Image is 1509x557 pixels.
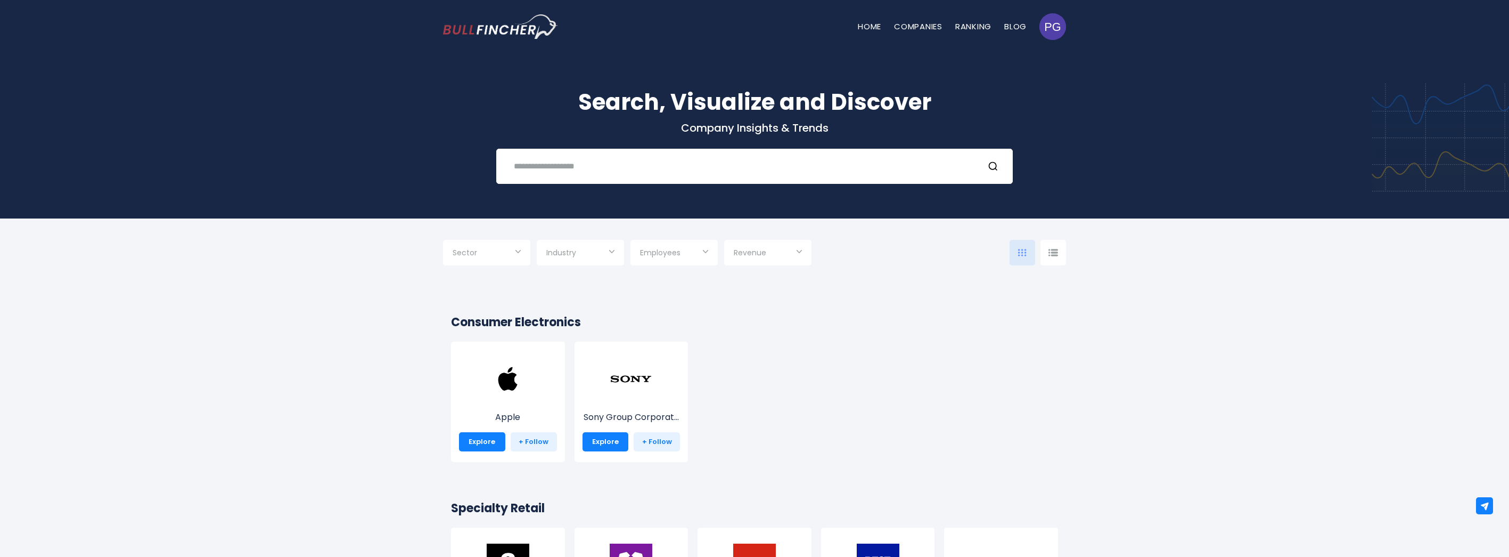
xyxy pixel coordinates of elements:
[459,411,557,424] p: Apple
[511,432,557,451] a: + Follow
[1018,249,1027,256] img: icon-comp-grid.svg
[443,121,1066,135] p: Company Insights & Trends
[988,159,1002,173] button: Search
[734,244,802,263] input: Selection
[610,358,652,400] img: SONY.png
[451,499,1058,517] h2: Specialty Retail
[443,14,557,39] a: Go to homepage
[443,14,558,39] img: Bullfincher logo
[634,432,680,451] a: + Follow
[640,244,708,263] input: Selection
[955,21,991,32] a: Ranking
[459,377,557,424] a: Apple
[1004,21,1027,32] a: Blog
[443,85,1066,119] h1: Search, Visualize and Discover
[487,358,529,400] img: AAPL.png
[640,248,680,257] span: Employees
[459,432,505,451] a: Explore
[1048,249,1058,256] img: icon-comp-list-view.svg
[858,21,881,32] a: Home
[583,432,629,451] a: Explore
[453,244,521,263] input: Selection
[734,248,766,257] span: Revenue
[453,248,477,257] span: Sector
[583,411,680,424] p: Sony Group Corporation
[583,377,680,424] a: Sony Group Corporat...
[546,248,576,257] span: Industry
[546,244,614,263] input: Selection
[451,313,1058,331] h2: Consumer Electronics
[894,21,942,32] a: Companies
